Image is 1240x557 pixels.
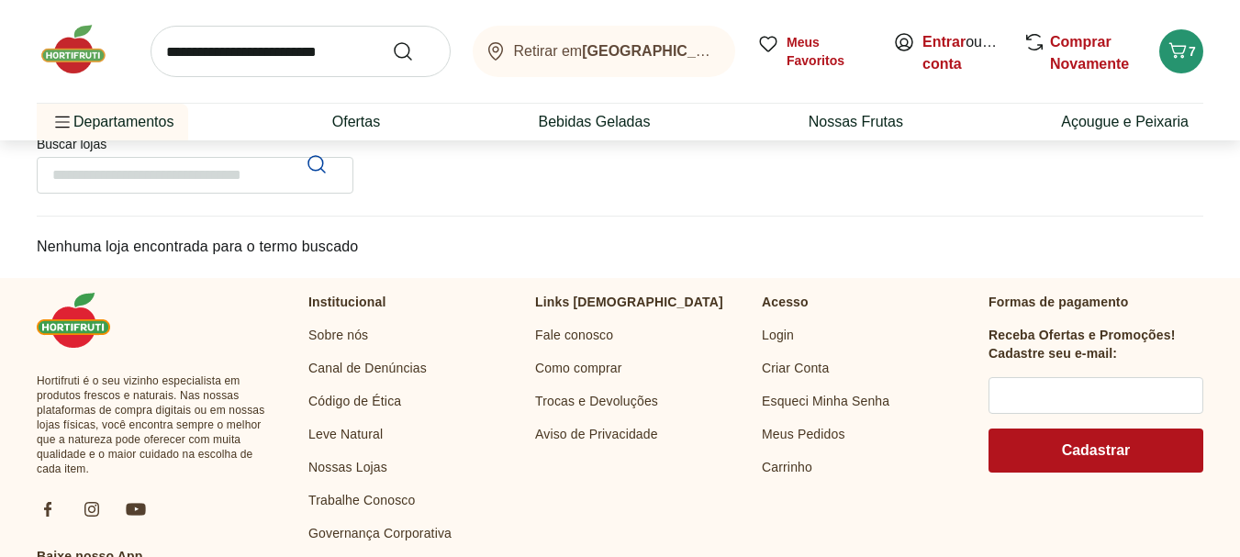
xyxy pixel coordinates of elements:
[308,392,401,410] a: Código de Ética
[762,425,845,443] a: Meus Pedidos
[922,31,1004,75] span: ou
[809,111,903,133] a: Nossas Frutas
[539,111,651,133] a: Bebidas Geladas
[37,293,128,348] img: Hortifruti
[308,293,386,311] p: Institucional
[308,524,452,542] a: Governança Corporativa
[514,43,717,60] span: Retirar em
[81,498,103,520] img: ig
[295,142,339,186] button: Pesquisar
[989,344,1117,362] h3: Cadastre seu e-mail:
[37,239,358,255] span: Nenhuma loja encontrada para o termo buscado
[1189,44,1196,59] span: 7
[151,26,451,77] input: search
[535,359,622,377] a: Como comprar
[51,100,173,144] span: Departamentos
[757,33,871,70] a: Meus Favoritos
[582,43,899,59] b: [GEOGRAPHIC_DATA]/[GEOGRAPHIC_DATA]
[308,491,415,509] a: Trabalhe Conosco
[535,293,723,311] p: Links [DEMOGRAPHIC_DATA]
[37,498,59,520] img: fb
[308,326,368,344] a: Sobre nós
[51,100,73,144] button: Menu
[762,458,812,476] a: Carrinho
[1159,29,1203,73] button: Carrinho
[535,392,658,410] a: Trocas e Devoluções
[37,373,279,476] span: Hortifruti é o seu vizinho especialista em produtos frescos e naturais. Nas nossas plataformas de...
[125,498,147,520] img: ytb
[989,429,1203,473] button: Cadastrar
[762,392,889,410] a: Esqueci Minha Senha
[989,326,1176,344] h3: Receba Ofertas e Promoções!
[922,34,966,50] a: Entrar
[308,359,427,377] a: Canal de Denúncias
[308,458,387,476] a: Nossas Lojas
[332,111,380,133] a: Ofertas
[37,135,353,194] label: Buscar lojas
[37,22,128,77] img: Hortifruti
[392,40,436,62] button: Submit Search
[37,157,353,194] input: Buscar lojasPesquisar
[473,26,735,77] button: Retirar em[GEOGRAPHIC_DATA]/[GEOGRAPHIC_DATA]
[762,326,794,344] a: Login
[1050,34,1129,72] a: Comprar Novamente
[1062,443,1131,458] span: Cadastrar
[1061,111,1189,133] a: Açougue e Peixaria
[762,359,829,377] a: Criar Conta
[535,326,613,344] a: Fale conosco
[787,33,871,70] span: Meus Favoritos
[535,425,658,443] a: Aviso de Privacidade
[308,425,383,443] a: Leve Natural
[989,293,1203,311] p: Formas de pagamento
[762,293,809,311] p: Acesso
